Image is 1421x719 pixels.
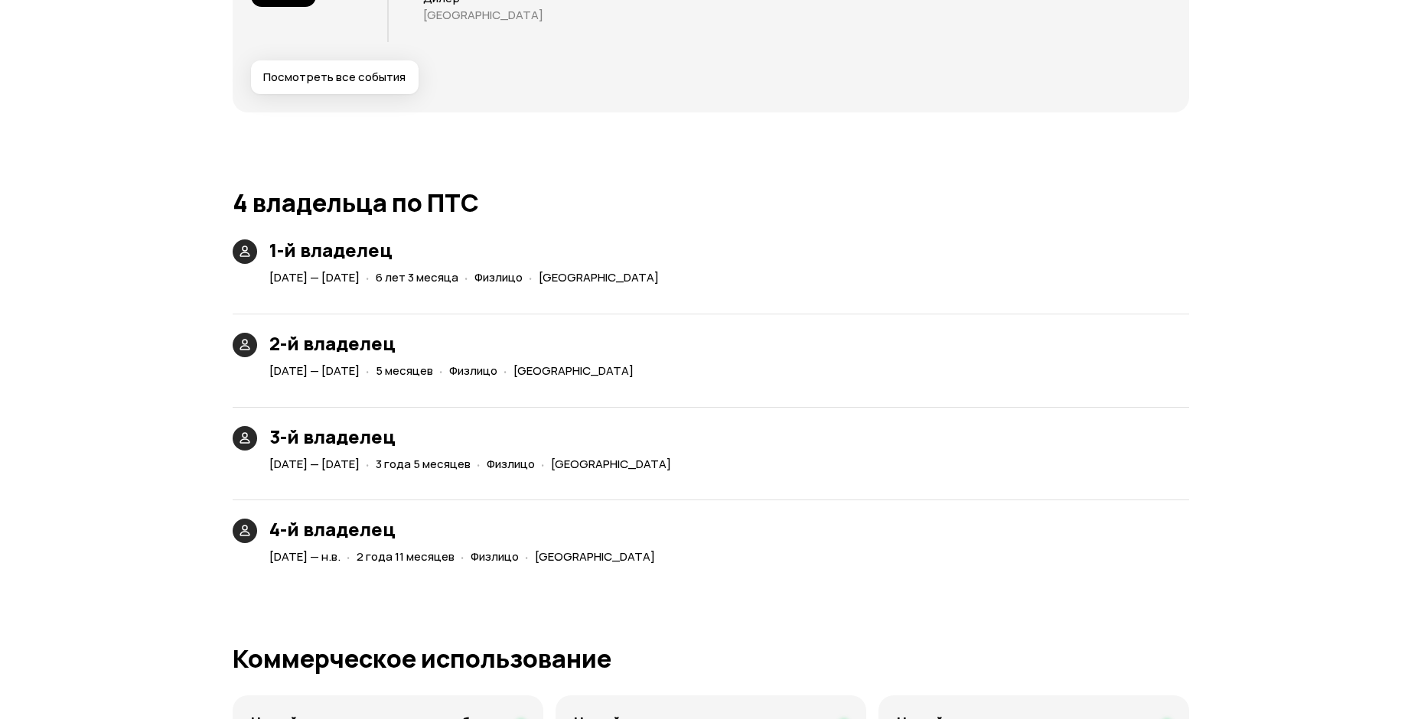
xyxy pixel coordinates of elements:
[461,544,464,569] span: ·
[477,451,481,477] span: ·
[269,548,341,564] span: [DATE] — н.в.
[269,239,665,261] h3: 1-й владелец
[439,358,443,383] span: ·
[366,358,370,383] span: ·
[376,363,433,379] span: 5 месяцев
[525,544,529,569] span: ·
[251,60,419,94] button: Посмотреть все события
[347,544,350,569] span: ·
[529,265,533,290] span: ·
[541,451,545,477] span: ·
[233,189,1189,216] h1: 4 владельца по ПТС
[449,363,497,379] span: Физлицо
[366,451,370,477] span: ·
[504,358,507,383] span: ·
[357,548,455,564] span: 2 года 11 месяцев
[551,456,671,472] span: [GEOGRAPHIC_DATA]
[233,645,1189,672] h1: Коммерческое использование
[269,269,360,285] span: [DATE] — [DATE]
[487,456,535,472] span: Физлицо
[513,363,634,379] span: [GEOGRAPHIC_DATA]
[376,456,471,472] span: 3 года 5 месяцев
[474,269,523,285] span: Физлицо
[263,70,406,85] span: Посмотреть все события
[464,265,468,290] span: ·
[376,269,458,285] span: 6 лет 3 месяца
[269,426,677,447] h3: 3-й владелец
[366,265,370,290] span: ·
[471,548,519,564] span: Физлицо
[535,548,655,564] span: [GEOGRAPHIC_DATA]
[269,519,661,540] h3: 4-й владелец
[269,456,360,472] span: [DATE] — [DATE]
[269,333,640,354] h3: 2-й владелец
[269,363,360,379] span: [DATE] — [DATE]
[423,8,1171,23] p: [GEOGRAPHIC_DATA]
[539,269,659,285] span: [GEOGRAPHIC_DATA]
